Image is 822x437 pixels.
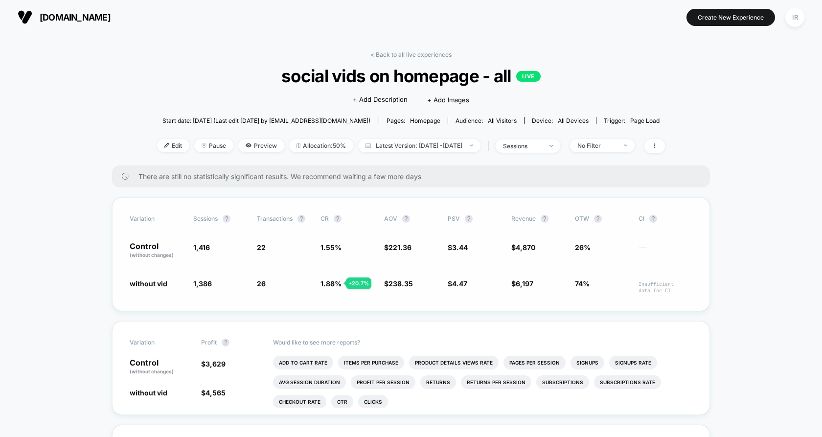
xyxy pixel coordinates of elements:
[503,356,566,369] li: Pages Per Session
[604,117,660,124] div: Trigger:
[273,356,333,369] li: Add To Cart Rate
[223,215,230,223] button: ?
[785,8,804,27] div: IR
[384,279,413,288] span: $
[549,145,553,147] img: end
[338,356,404,369] li: Items Per Purchase
[387,117,440,124] div: Pages:
[257,215,293,222] span: Transactions
[358,395,388,409] li: Clicks
[130,252,174,258] span: (without changes)
[289,139,353,152] span: Allocation: 50%
[503,142,542,150] div: sessions
[649,215,657,223] button: ?
[686,9,775,26] button: Create New Experience
[558,117,589,124] span: all devices
[639,215,692,223] span: CI
[541,215,548,223] button: ?
[130,215,183,223] span: Variation
[334,215,342,223] button: ?
[346,277,371,289] div: + 20.7 %
[461,375,531,389] li: Returns Per Session
[575,243,591,252] span: 26%
[427,96,469,104] span: + Add Images
[222,339,229,346] button: ?
[452,243,468,252] span: 3.44
[353,95,408,105] span: + Add Description
[162,117,370,124] span: Start date: [DATE] (Last edit [DATE] by [EMAIL_ADDRESS][DOMAIN_NAME])
[485,139,496,153] span: |
[201,339,217,346] span: Profit
[624,144,627,146] img: end
[511,215,536,222] span: Revenue
[609,356,657,369] li: Signups Rate
[273,375,346,389] li: Avg Session Duration
[202,143,206,148] img: end
[516,279,533,288] span: 6,197
[273,339,693,346] p: Would like to see more reports?
[320,243,342,252] span: 1.55 %
[297,143,300,148] img: rebalance
[193,215,218,222] span: Sessions
[130,339,183,346] span: Variation
[470,144,473,146] img: end
[130,389,167,397] span: without vid
[456,117,517,124] div: Audience:
[273,395,326,409] li: Checkout Rate
[465,215,473,223] button: ?
[351,375,415,389] li: Profit Per Session
[388,279,413,288] span: 238.35
[257,279,266,288] span: 26
[370,51,452,58] a: < Back to all live experiences
[205,360,226,368] span: 3,629
[130,279,167,288] span: without vid
[594,375,661,389] li: Subscriptions Rate
[194,139,233,152] span: Pause
[15,9,114,25] button: [DOMAIN_NAME]
[630,117,660,124] span: Page Load
[40,12,111,23] span: [DOMAIN_NAME]
[448,243,468,252] span: $
[130,359,191,375] p: Control
[524,117,596,124] span: Device:
[157,139,189,152] span: Edit
[297,215,305,223] button: ?
[130,242,183,259] p: Control
[138,172,690,181] span: There are still no statistically significant results. We recommend waiting a few more days
[320,215,329,222] span: CR
[511,279,533,288] span: $
[575,215,629,223] span: OTW
[420,375,456,389] li: Returns
[536,375,589,389] li: Subscriptions
[193,279,212,288] span: 1,386
[488,117,517,124] span: All Visitors
[409,356,499,369] li: Product Details Views Rate
[201,360,226,368] span: $
[205,389,226,397] span: 4,565
[575,279,590,288] span: 74%
[594,215,602,223] button: ?
[516,243,535,252] span: 4,870
[571,356,604,369] li: Signups
[511,243,535,252] span: $
[331,395,353,409] li: Ctr
[320,279,342,288] span: 1.88 %
[639,281,692,294] span: Insufficient data for CI
[410,117,440,124] span: homepage
[639,245,692,259] span: ---
[183,66,639,86] span: social vids on homepage - all
[448,215,460,222] span: PSV
[257,243,266,252] span: 22
[577,142,616,149] div: No Filter
[193,243,210,252] span: 1,416
[448,279,467,288] span: $
[201,389,226,397] span: $
[388,243,411,252] span: 221.36
[18,10,32,24] img: Visually logo
[402,215,410,223] button: ?
[238,139,284,152] span: Preview
[164,143,169,148] img: edit
[358,139,480,152] span: Latest Version: [DATE] - [DATE]
[516,71,541,82] p: LIVE
[365,143,371,148] img: calendar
